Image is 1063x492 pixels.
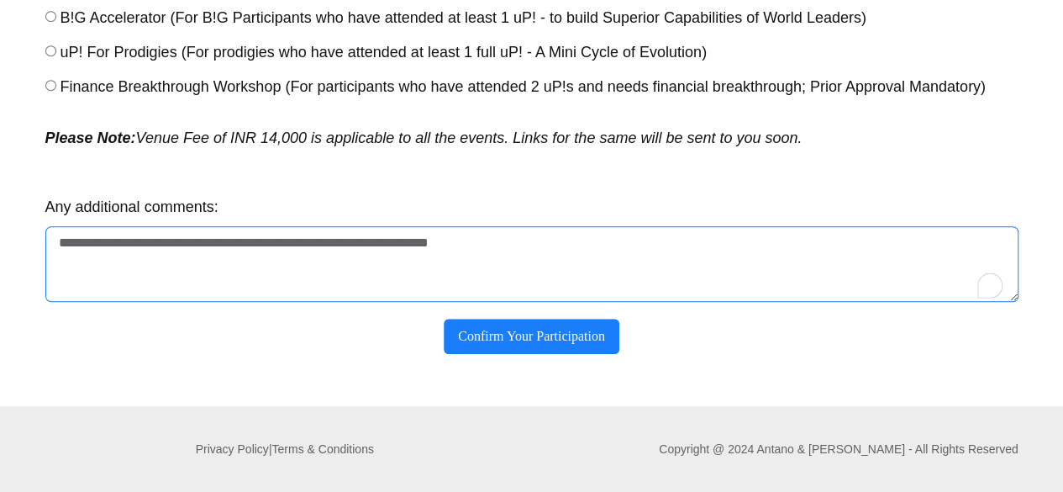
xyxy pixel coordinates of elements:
[61,78,986,95] span: Finance Breakthrough Workshop (For participants who have attended 2 uP!s and needs financial brea...
[45,45,56,56] input: uP! For Prodigies (For prodigies who have attended at least 1 full uP! - A Mini Cycle of Evolution)
[271,442,373,456] a: Terms & Conditions
[45,130,136,146] strong: Please Note:
[45,130,803,146] em: Venue Fee of INR 14,000 is applicable to all the events. Links for the same will be sent to you s...
[61,44,707,61] span: uP! For Prodigies (For prodigies who have attended at least 1 full uP! - A Mini Cycle of Evolution)
[659,437,1018,461] p: Copyright @ 2024 Antano & [PERSON_NAME] - All Rights Reserved
[196,442,269,456] a: Privacy Policy
[45,11,56,22] input: B!G Accelerator (For B!G Participants who have attended at least 1 uP! - to build Superior Capabi...
[45,192,218,222] label: Any additional comments:
[45,80,56,91] input: Finance Breakthrough Workshop (For participants who have attended 2 uP!s and needs financial brea...
[444,319,619,354] button: Confirm Your Participation
[45,437,525,461] p: |
[45,226,1018,302] textarea: To enrich screen reader interactions, please activate Accessibility in Grammarly extension settings
[61,9,866,26] span: B!G Accelerator (For B!G Participants who have attended at least 1 uP! - to build Superior Capabi...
